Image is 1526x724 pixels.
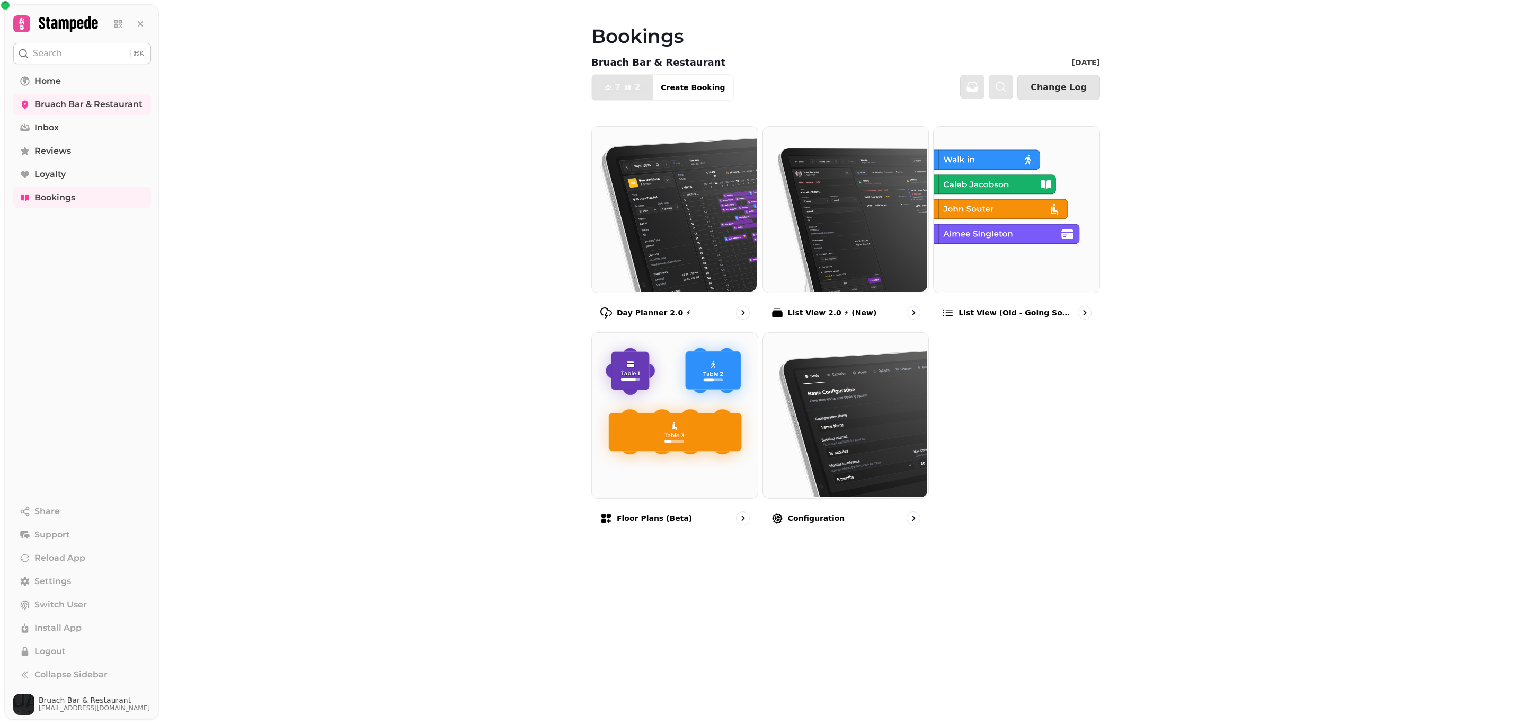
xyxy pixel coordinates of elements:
span: Settings [34,575,71,588]
svg: go to [1079,307,1090,318]
span: 7 [615,83,620,92]
a: Inbox [13,117,151,138]
p: List view (Old - going soon) [959,307,1073,318]
span: Switch User [34,598,87,611]
a: Reviews [13,140,151,162]
img: Floor Plans (beta) [591,332,757,498]
span: Loyalty [34,168,66,181]
button: Collapse Sidebar [13,664,151,685]
span: Collapse Sidebar [34,668,108,681]
a: List View 2.0 ⚡ (New)List View 2.0 ⚡ (New) [762,126,929,328]
a: Day Planner 2.0 ⚡Day Planner 2.0 ⚡ [591,126,758,328]
svg: go to [908,307,919,318]
p: Bruach Bar & Restaurant [591,55,725,70]
span: Home [34,75,61,87]
a: Bookings [13,187,151,208]
button: User avatarBruach Bar & Restaurant[EMAIL_ADDRESS][DOMAIN_NAME] [13,694,151,715]
button: Create Booking [652,75,733,100]
a: Bruach Bar & Restaurant [13,94,151,115]
button: Support [13,524,151,545]
span: Bruach Bar & Restaurant [39,696,150,704]
span: Support [34,528,70,541]
p: Configuration [788,513,845,524]
img: Configuration [762,332,928,498]
button: Change Log [1017,75,1100,100]
button: Share [13,501,151,522]
img: List view (Old - going soon) [933,126,1098,292]
span: Create Booking [661,84,725,91]
a: Loyalty [13,164,151,185]
svg: go to [908,513,919,524]
span: Change Log [1031,83,1087,92]
span: Bruach Bar & Restaurant [34,98,143,111]
span: Reload App [34,552,85,564]
a: Home [13,70,151,92]
span: Reviews [34,145,71,157]
span: [EMAIL_ADDRESS][DOMAIN_NAME] [39,704,150,712]
span: Share [34,505,60,518]
button: Logout [13,641,151,662]
svg: go to [738,307,748,318]
p: Day Planner 2.0 ⚡ [617,307,691,318]
button: Search⌘K [13,43,151,64]
button: Install App [13,617,151,639]
p: [DATE] [1072,57,1100,68]
span: Inbox [34,121,59,134]
div: ⌘K [130,48,146,59]
span: Install App [34,622,82,634]
a: List view (Old - going soon)List view (Old - going soon) [933,126,1100,328]
svg: go to [738,513,748,524]
img: List View 2.0 ⚡ (New) [762,126,928,292]
a: Settings [13,571,151,592]
img: Day Planner 2.0 ⚡ [591,126,757,292]
a: Floor Plans (beta)Floor Plans (beta) [591,332,758,534]
p: Search [33,47,62,60]
p: Floor Plans (beta) [617,513,692,524]
span: 2 [634,83,640,92]
img: User avatar [13,694,34,715]
button: Switch User [13,594,151,615]
p: List View 2.0 ⚡ (New) [788,307,877,318]
a: ConfigurationConfiguration [762,332,929,534]
span: Bookings [34,191,75,204]
button: 72 [592,75,653,100]
button: Reload App [13,548,151,569]
span: Logout [34,645,66,658]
